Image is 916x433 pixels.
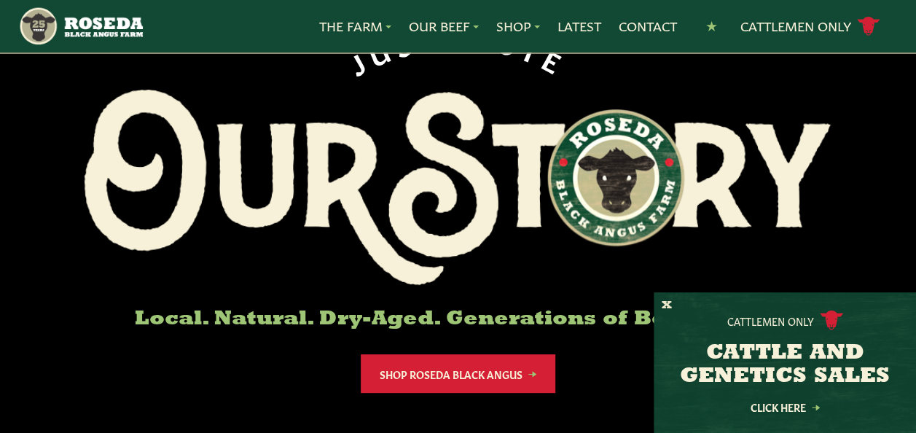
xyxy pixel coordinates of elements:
[662,298,672,313] button: X
[343,43,374,78] span: J
[619,17,677,36] a: Contact
[496,17,540,36] a: Shop
[361,354,555,393] a: Shop Roseda Black Angus
[539,42,572,78] span: E
[363,31,398,69] span: U
[727,313,814,328] p: Cattlemen Only
[672,342,898,389] h3: CATTLE AND GENETICS SALES
[557,17,601,36] a: Latest
[415,21,442,53] span: T
[719,402,850,412] a: Click Here
[85,308,831,331] h6: Local. Natural. Dry-Aged. Generations of Better Beef.
[740,14,880,39] a: Cattlemen Only
[319,17,391,36] a: The Farm
[85,90,831,285] img: Roseda Black Aangus Farm
[518,32,550,68] span: T
[391,25,420,58] span: S
[498,26,526,59] span: S
[409,17,479,36] a: Our Beef
[820,311,843,330] img: cattle-icon.svg
[18,6,143,47] img: https://roseda.com/wp-content/uploads/2021/05/roseda-25-header.png
[473,21,501,53] span: A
